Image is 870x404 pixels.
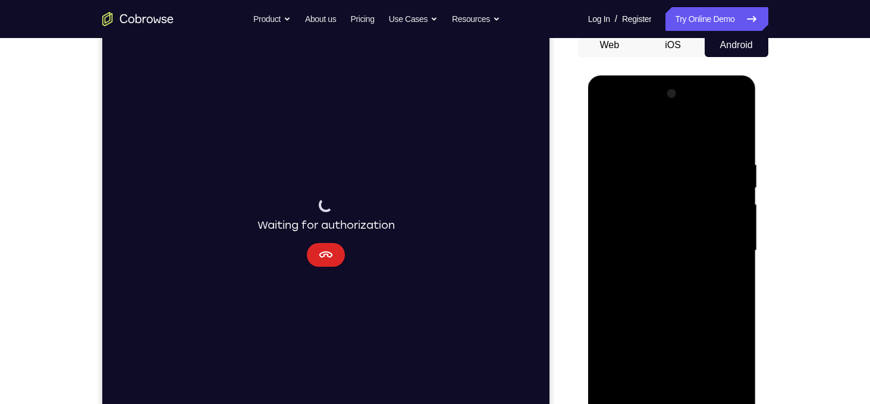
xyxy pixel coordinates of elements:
[305,7,336,31] a: About us
[641,33,705,57] button: iOS
[588,7,610,31] a: Log In
[622,7,651,31] a: Register
[578,33,642,57] button: Web
[615,12,617,26] span: /
[350,7,374,31] a: Pricing
[452,7,500,31] button: Resources
[389,7,438,31] button: Use Cases
[102,12,174,26] a: Go to the home page
[705,33,768,57] button: Android
[665,7,768,31] a: Try Online Demo
[155,165,293,200] div: Waiting for authorization
[205,210,243,233] button: Cancel
[253,7,291,31] button: Product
